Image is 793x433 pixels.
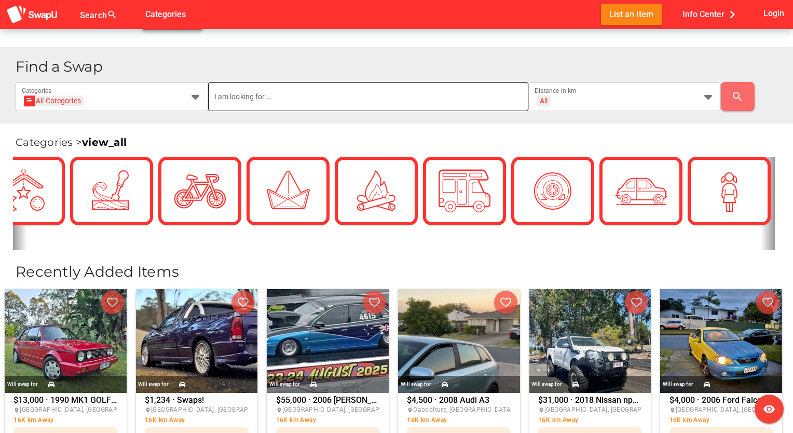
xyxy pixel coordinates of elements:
[145,6,186,23] span: Categories
[682,6,740,23] span: Info Center
[82,136,127,148] a: view_all
[267,289,389,393] img: nicholas.robertson%2Bfacebook%40swapu.com.au%2F732691372864459%2F732691372864459-photo-0.jpg
[538,416,578,424] span: 16K km Away
[137,4,194,25] button: Categories
[609,7,653,21] span: List an Item
[763,403,775,415] i: visibility
[669,416,709,424] span: 16K km Away
[724,7,740,22] i: chevron_right
[5,289,127,393] img: nicholas.robertson%2Bfacebook%40swapu.com.au%2F857476620773170%2F857476620773170-photo-0.jpg
[731,90,744,103] i: search
[398,289,520,393] img: nicholas.robertson%2Bfacebook%40swapu.com.au%2F4059778134245397%2F4059778134245397-photo-0.jpg
[145,407,151,413] i: place
[401,378,431,390] div: Will swap for
[529,289,651,393] img: nicholas.robertson%2Bfacebook%40swapu.com.au%2F1856003865271992%2F1856003865271992-photo-0.jpg
[276,407,282,413] i: place
[13,416,53,424] span: 16K km Away
[761,4,787,23] button: Login
[276,416,316,424] span: 16K km Away
[544,406,674,413] span: [GEOGRAPHIC_DATA], [GEOGRAPHIC_DATA]
[130,8,142,21] i: false
[540,96,548,105] div: All
[674,4,748,25] button: Info Center
[136,289,258,393] img: nicholas.robertson%2Bfacebook%40swapu.com.au%2F766232765891662%2F766232765891662-photo-0.jpg
[137,9,194,19] a: Categories
[407,407,413,413] i: place
[16,59,785,74] h1: Find a Swap
[16,263,179,280] span: Recently Added Items
[7,378,38,390] div: Will swap for
[663,378,693,390] div: Will swap for
[6,5,58,24] img: aSD8y5uGLpzPJLYTcYcjNu3laj1c05W5KWf0Ds+Za8uybjssssuu+yyyy677LKX2n+PWMSDJ9a87AAAAABJRU5ErkJggg==
[538,407,544,413] i: place
[531,378,562,390] div: Will swap for
[20,406,149,413] span: [GEOGRAPHIC_DATA], [GEOGRAPHIC_DATA]
[660,289,782,393] img: nicholas.robertson%2Bfacebook%40swapu.com.au%2F1787904998819495%2F1787904998819495-photo-0.jpg
[13,407,20,413] i: place
[407,416,447,424] span: 16K km Away
[669,407,676,413] i: place
[413,406,513,413] span: Caboolture, [GEOGRAPHIC_DATA]
[27,96,81,106] div: All Categories
[269,378,300,390] div: Will swap for
[763,6,784,20] span: Login
[214,82,523,111] input: I am looking for ...
[138,378,169,390] div: Will swap for
[145,416,185,424] span: 16K km Away
[16,136,127,148] span: Categories >
[151,406,280,413] span: [GEOGRAPHIC_DATA], [GEOGRAPHIC_DATA]
[282,406,412,413] span: [GEOGRAPHIC_DATA], [GEOGRAPHIC_DATA]
[601,4,662,25] button: List an Item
